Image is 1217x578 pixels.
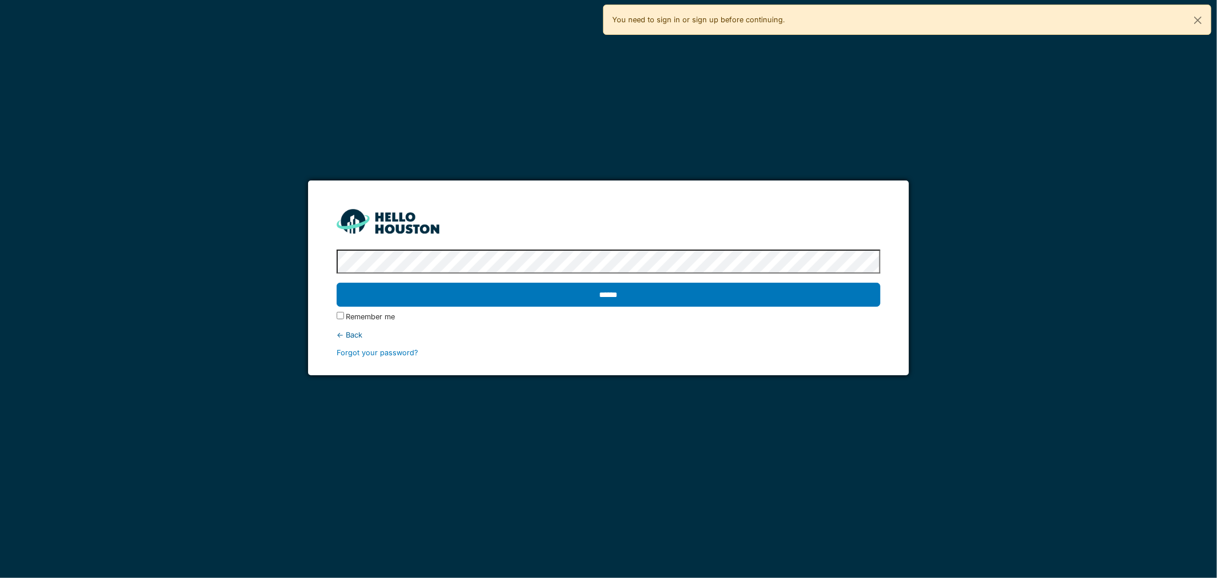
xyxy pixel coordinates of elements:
a: Forgot your password? [337,348,418,357]
div: You need to sign in or sign up before continuing. [603,5,1212,35]
div: ← Back [337,330,881,340]
label: Remember me [346,311,395,322]
img: HH_line-BYnF2_Hg.png [337,209,439,234]
button: Close [1185,5,1211,35]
